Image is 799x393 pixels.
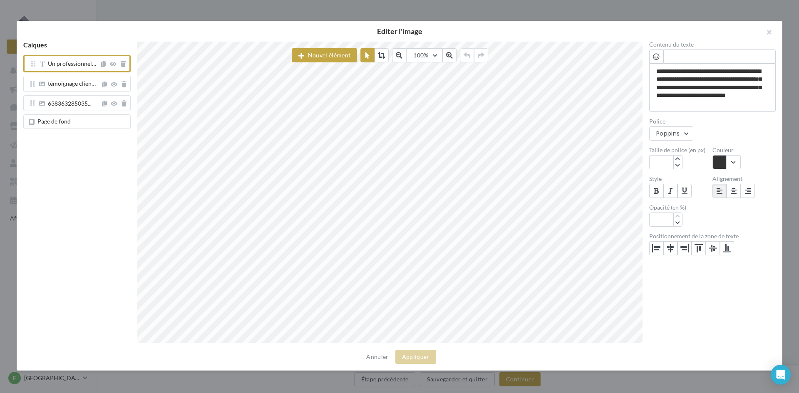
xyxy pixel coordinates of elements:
label: Police [649,119,776,124]
label: Contenu du texte [649,42,776,47]
button: Nouvel élément [292,48,357,62]
span: Un professionnel qui comprend parfaitement vos besoins, qui s'entoure d'artisans de qualité et mé... [48,60,96,67]
label: Positionnement de la zone de texte [649,233,776,239]
label: Couleur [712,147,776,153]
span: 638363285035... [48,101,92,108]
div: Calques [17,42,137,55]
label: Opacité (en %) [649,205,712,210]
label: Style [649,176,712,182]
button: Appliquer [395,350,436,364]
button: 100% [406,48,442,62]
div: Poppins [656,130,680,137]
label: Alignement [712,176,776,182]
span: témoignage client franchisé [48,80,96,87]
button: Poppins [649,126,693,141]
label: Taille de police (en px) [649,147,712,153]
span: Page de fond [37,118,71,125]
div: Open Intercom Messenger [771,365,791,385]
button: Annuler [363,352,392,362]
h2: Editer l'image [30,27,769,35]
